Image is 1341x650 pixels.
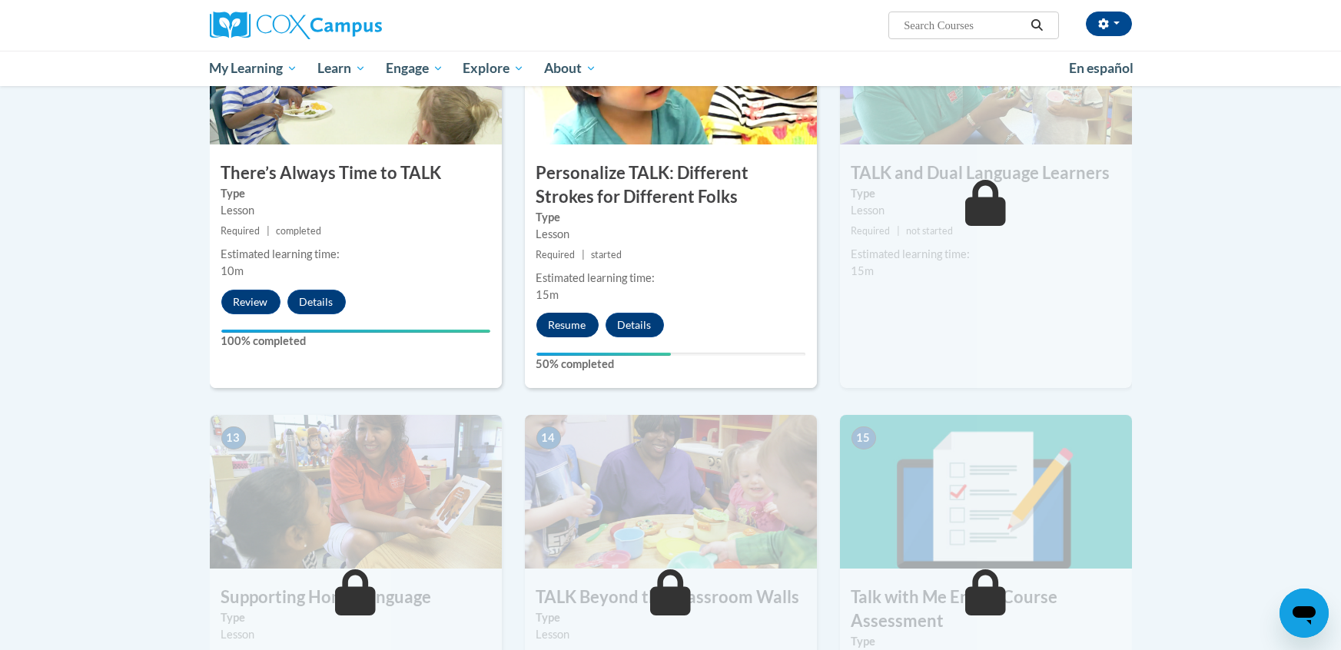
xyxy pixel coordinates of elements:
[536,626,805,643] div: Lesson
[221,609,490,626] label: Type
[536,353,671,356] div: Your progress
[525,585,817,609] h3: TALK Beyond the Classroom Walls
[851,633,1120,650] label: Type
[851,246,1120,263] div: Estimated learning time:
[906,225,953,237] span: not started
[386,59,443,78] span: Engage
[606,313,664,337] button: Details
[221,426,246,449] span: 13
[536,609,805,626] label: Type
[267,225,270,237] span: |
[221,330,490,333] div: Your progress
[221,246,490,263] div: Estimated learning time:
[851,202,1120,219] div: Lesson
[210,12,502,39] a: Cox Campus
[534,51,606,86] a: About
[582,249,585,260] span: |
[1086,12,1132,36] button: Account Settings
[276,225,321,237] span: completed
[221,290,280,314] button: Review
[221,264,244,277] span: 10m
[1025,16,1048,35] button: Search
[210,585,502,609] h3: Supporting Home Language
[200,51,308,86] a: My Learning
[840,415,1132,569] img: Course Image
[897,225,900,237] span: |
[851,225,891,237] span: Required
[287,290,346,314] button: Details
[1280,589,1329,638] iframe: Button to launch messaging window, conversation in progress
[376,51,453,86] a: Engage
[453,51,534,86] a: Explore
[221,333,490,350] label: 100% completed
[536,209,805,226] label: Type
[536,270,805,287] div: Estimated learning time:
[210,415,502,569] img: Course Image
[536,313,599,337] button: Resume
[221,225,261,237] span: Required
[851,426,876,449] span: 15
[840,161,1132,185] h3: TALK and Dual Language Learners
[221,185,490,202] label: Type
[536,426,561,449] span: 14
[851,264,875,277] span: 15m
[317,59,366,78] span: Learn
[1059,52,1144,85] a: En español
[210,12,382,39] img: Cox Campus
[221,202,490,219] div: Lesson
[209,59,297,78] span: My Learning
[544,59,596,78] span: About
[840,585,1132,633] h3: Talk with Me End of Course Assessment
[536,288,559,301] span: 15m
[525,415,817,569] img: Course Image
[536,356,805,373] label: 50% completed
[902,16,1025,35] input: Search Courses
[536,226,805,243] div: Lesson
[210,161,502,185] h3: There’s Always Time to TALK
[1069,60,1134,76] span: En español
[536,249,576,260] span: Required
[307,51,376,86] a: Learn
[851,185,1120,202] label: Type
[463,59,524,78] span: Explore
[591,249,622,260] span: started
[221,626,490,643] div: Lesson
[187,51,1155,86] div: Main menu
[525,161,817,209] h3: Personalize TALK: Different Strokes for Different Folks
